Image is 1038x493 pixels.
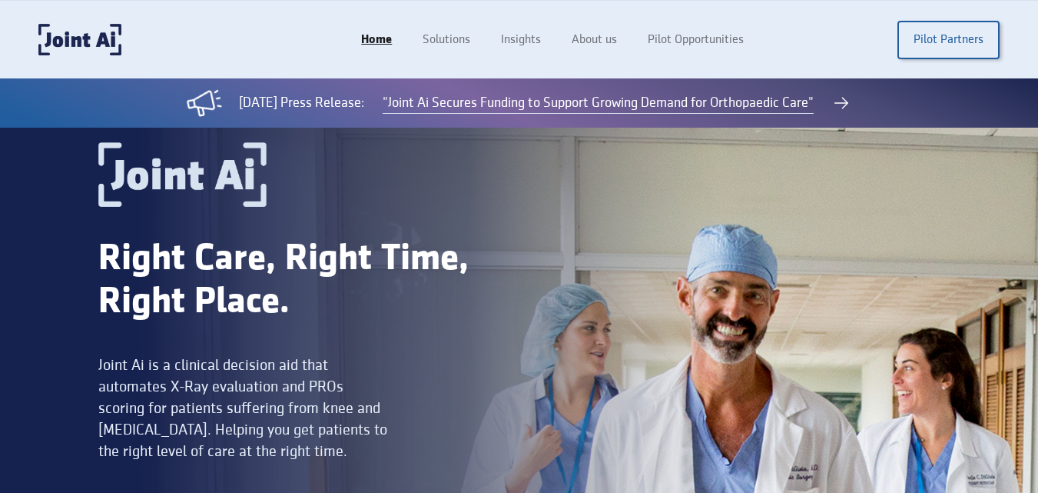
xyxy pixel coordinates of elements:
a: Solutions [407,25,486,55]
a: Pilot Opportunities [632,25,759,55]
a: Home [346,25,407,55]
a: Insights [486,25,556,55]
a: "Joint Ai Secures Funding to Support Growing Demand for Orthopaedic Care" [383,93,814,114]
a: home [38,24,121,55]
div: Joint Ai is a clinical decision aid that automates X-Ray evaluation and PROs scoring for patients... [98,355,393,462]
div: Right Care, Right Time, Right Place. [98,238,519,324]
a: Pilot Partners [897,21,1000,59]
div: [DATE] Press Release: [239,93,364,113]
a: About us [556,25,632,55]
